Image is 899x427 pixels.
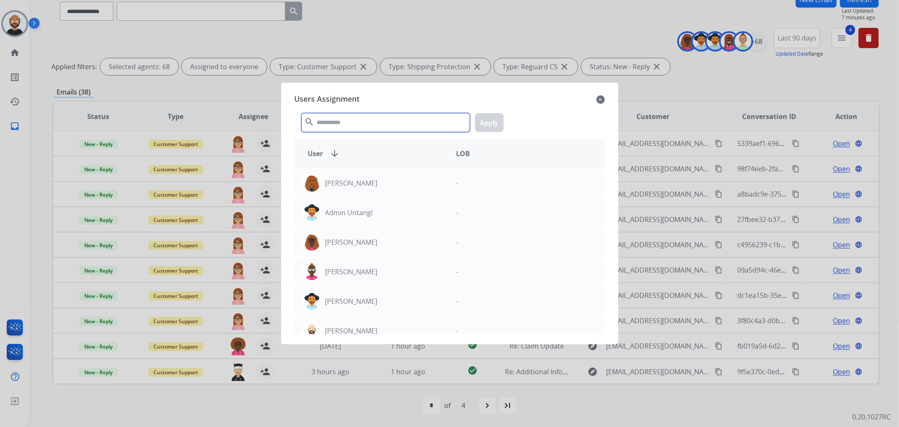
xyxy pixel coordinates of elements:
[456,296,459,306] p: -
[456,326,459,336] p: -
[325,267,378,277] p: [PERSON_NAME]
[325,296,378,306] p: [PERSON_NAME]
[456,178,459,188] p: -
[325,237,378,247] p: [PERSON_NAME]
[325,178,378,188] p: [PERSON_NAME]
[305,117,315,127] mat-icon: search
[295,93,360,106] span: Users Assignment
[456,237,459,247] p: -
[301,149,450,159] div: User
[456,267,459,277] p: -
[325,326,378,336] p: [PERSON_NAME]
[596,95,605,105] mat-icon: close
[330,149,340,159] mat-icon: arrow_downward
[325,208,373,218] p: Admin Untangl
[475,113,504,132] button: Apply
[456,208,459,218] p: -
[456,149,470,159] span: LOB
